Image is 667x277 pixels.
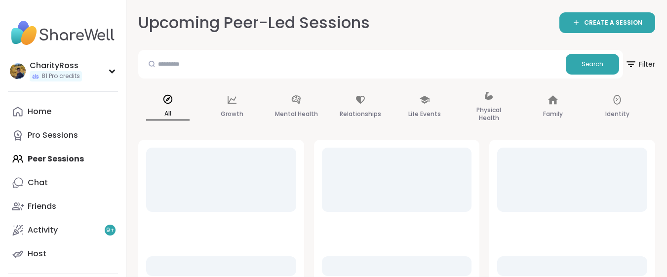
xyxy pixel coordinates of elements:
p: Identity [605,108,629,120]
div: Home [28,106,51,117]
div: CharityRoss [30,60,82,71]
span: 9 + [106,226,115,235]
a: Home [8,100,118,123]
p: Life Events [408,108,441,120]
p: Relationships [340,108,381,120]
span: CREATE A SESSION [584,19,642,27]
p: Physical Health [467,104,510,124]
a: Host [8,242,118,266]
a: Activity9+ [8,218,118,242]
button: Search [566,54,619,75]
span: Filter [625,52,655,76]
a: Pro Sessions [8,123,118,147]
span: Search [582,60,603,69]
h2: Upcoming Peer-Led Sessions [138,12,370,34]
span: 81 Pro credits [41,72,80,80]
p: Family [543,108,563,120]
p: All [146,108,190,120]
div: Host [28,248,46,259]
p: Growth [221,108,243,120]
img: CharityRoss [10,63,26,79]
button: Filter [625,50,655,79]
div: Chat [28,177,48,188]
a: CREATE A SESSION [559,12,655,33]
a: Chat [8,171,118,195]
div: Activity [28,225,58,236]
div: Friends [28,201,56,212]
a: Friends [8,195,118,218]
img: ShareWell Nav Logo [8,16,118,50]
p: Mental Health [275,108,318,120]
div: Pro Sessions [28,130,78,141]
